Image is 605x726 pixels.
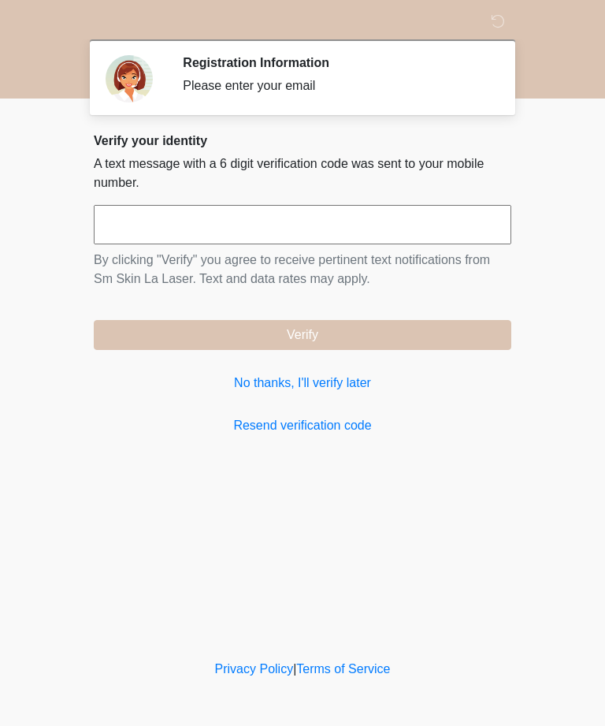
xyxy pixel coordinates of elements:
[106,55,153,102] img: Agent Avatar
[94,155,511,192] p: A text message with a 6 digit verification code was sent to your mobile number.
[215,662,294,676] a: Privacy Policy
[94,416,511,435] a: Resend verification code
[293,662,296,676] a: |
[94,374,511,393] a: No thanks, I'll verify later
[183,55,488,70] h2: Registration Information
[94,251,511,289] p: By clicking "Verify" you agree to receive pertinent text notifications from Sm Skin La Laser. Tex...
[94,133,511,148] h2: Verify your identity
[94,320,511,350] button: Verify
[296,662,390,676] a: Terms of Service
[78,12,98,32] img: Sm Skin La Laser Logo
[183,76,488,95] div: Please enter your email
